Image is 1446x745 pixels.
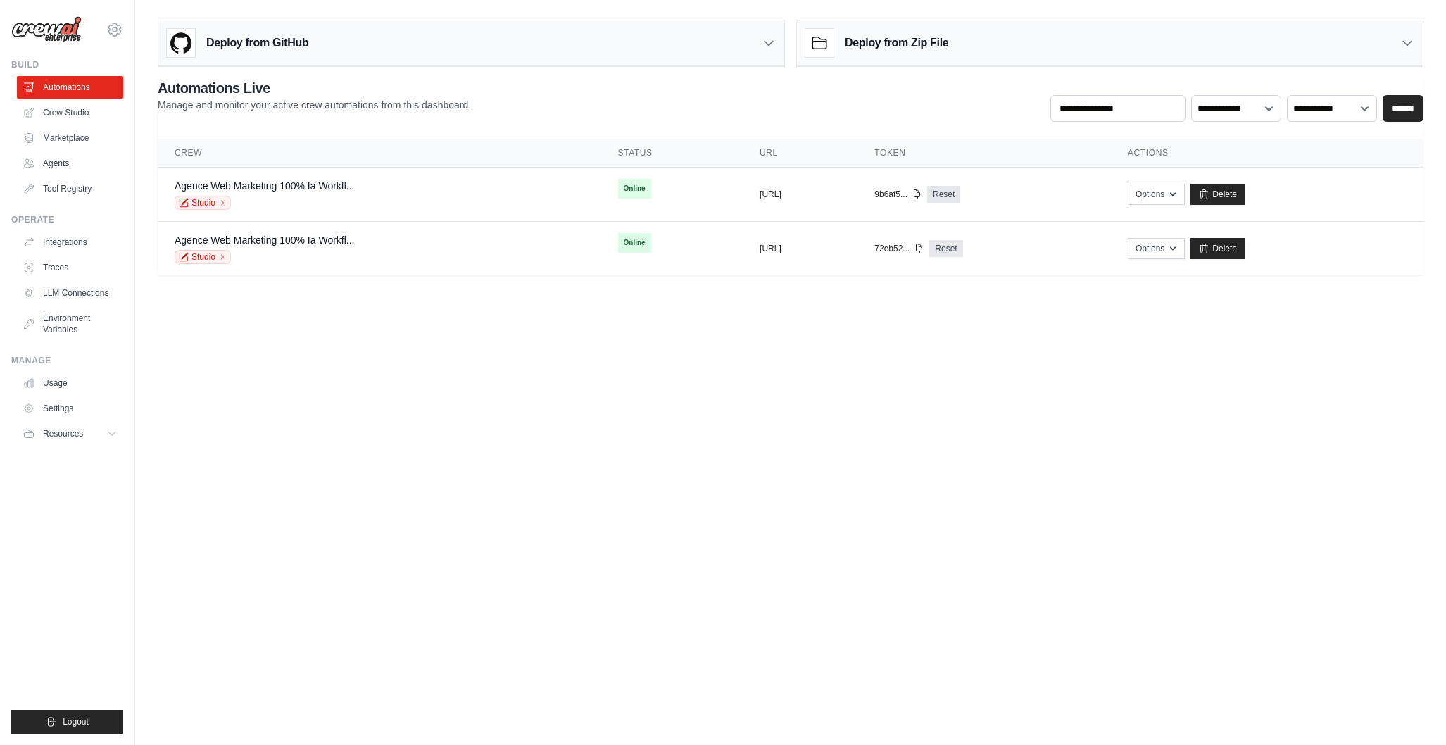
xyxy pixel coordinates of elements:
[17,307,123,341] a: Environment Variables
[17,127,123,149] a: Marketplace
[17,256,123,279] a: Traces
[175,250,231,264] a: Studio
[1190,238,1245,259] a: Delete
[17,372,123,394] a: Usage
[927,186,960,203] a: Reset
[1111,139,1423,168] th: Actions
[601,139,743,168] th: Status
[17,397,123,420] a: Settings
[17,152,123,175] a: Agents
[17,282,123,304] a: LLM Connections
[17,231,123,253] a: Integrations
[167,29,195,57] img: GitHub Logo
[11,214,123,225] div: Operate
[618,179,651,199] span: Online
[1190,184,1245,205] a: Delete
[11,59,123,70] div: Build
[11,16,82,43] img: Logo
[17,76,123,99] a: Automations
[874,243,924,254] button: 72eb52...
[874,189,922,200] button: 9b6af5...
[63,716,89,727] span: Logout
[206,35,308,51] h3: Deploy from GitHub
[857,139,1111,168] th: Token
[845,35,948,51] h3: Deploy from Zip File
[11,710,123,734] button: Logout
[17,422,123,445] button: Resources
[158,78,471,98] h2: Automations Live
[158,98,471,112] p: Manage and monitor your active crew automations from this dashboard.
[743,139,857,168] th: URL
[618,233,651,253] span: Online
[17,101,123,124] a: Crew Studio
[1376,677,1446,745] div: Widget de chat
[1376,677,1446,745] iframe: Chat Widget
[158,139,601,168] th: Crew
[11,355,123,366] div: Manage
[929,240,962,257] a: Reset
[43,428,83,439] span: Resources
[17,177,123,200] a: Tool Registry
[175,180,355,192] a: Agence Web Marketing 100% Ia Workfl...
[175,234,355,246] a: Agence Web Marketing 100% Ia Workfl...
[175,196,231,210] a: Studio
[1128,238,1185,259] button: Options
[1128,184,1185,205] button: Options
